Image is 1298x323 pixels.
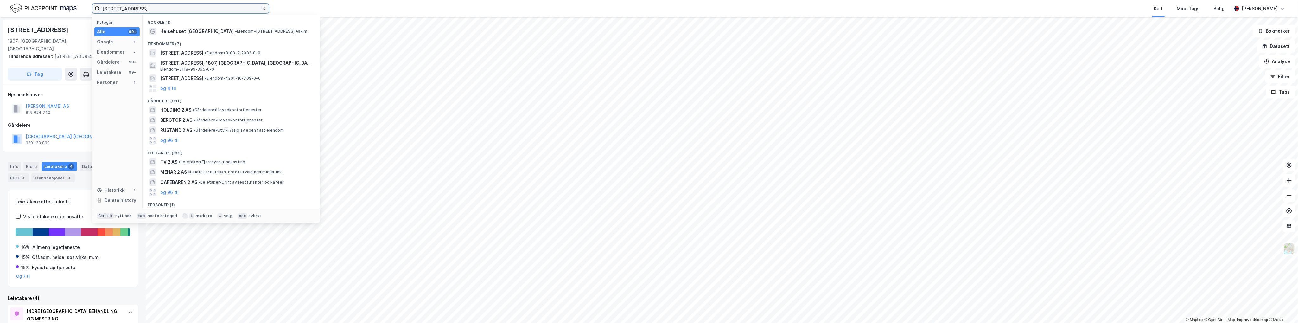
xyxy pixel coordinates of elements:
[160,168,187,176] span: MEHAR 2 AS
[8,91,138,99] div: Hjemmelshaver
[32,254,100,261] div: Off.adm. helse, sos.virks. m.m.
[80,162,111,171] div: Datasett
[128,29,137,34] div: 99+
[16,274,31,279] button: Og 7 til
[160,74,203,82] span: [STREET_ADDRESS]
[128,60,137,65] div: 99+
[97,20,140,25] div: Kategori
[143,15,320,26] div: Google (1)
[224,213,232,218] div: velg
[1186,318,1203,322] a: Mapbox
[132,49,137,55] div: 7
[205,76,207,81] span: •
[205,50,207,55] span: •
[137,213,146,219] div: tab
[97,28,105,36] div: Alle
[10,3,77,14] img: logo.f888ab2527a4732fd821a326f86c7f29.svg
[160,137,179,144] button: og 96 til
[1266,86,1295,98] button: Tags
[32,264,75,271] div: Fysioterapitjeneste
[235,29,307,34] span: Eiendom • [STREET_ADDRESS] Askim
[132,39,137,44] div: 1
[160,28,234,35] span: Helsehuset [GEOGRAPHIC_DATA]
[42,162,77,171] div: Leietakere
[188,170,283,175] span: Leietaker • Butikkh. bredt utvalg nær.midler mv.
[20,175,26,181] div: 3
[97,68,121,76] div: Leietakere
[115,213,132,218] div: nytt søk
[160,189,179,196] button: og 96 til
[160,85,176,92] button: og 4 til
[148,213,177,218] div: neste kategori
[205,76,261,81] span: Eiendom • 4201-16-709-0-0
[160,106,191,114] span: HOLDING 2 AS
[1242,5,1278,12] div: [PERSON_NAME]
[68,163,74,170] div: 4
[194,128,284,133] span: Gårdeiere • Utvikl./salg av egen fast eiendom
[66,175,72,181] div: 3
[1266,293,1298,323] iframe: Chat Widget
[1257,40,1295,53] button: Datasett
[143,145,320,157] div: Leietakere (99+)
[8,162,21,171] div: Info
[1265,70,1295,83] button: Filter
[143,36,320,48] div: Eiendommer (7)
[26,110,50,115] div: 815 624 742
[143,94,320,105] div: Gårdeiere (99+)
[21,264,29,271] div: 15%
[128,70,137,75] div: 99+
[188,170,190,174] span: •
[8,25,70,35] div: [STREET_ADDRESS]
[1177,5,1199,12] div: Mine Tags
[21,254,29,261] div: 15%
[97,58,120,66] div: Gårdeiere
[8,53,133,60] div: [STREET_ADDRESS]
[160,158,177,166] span: TV 2 AS
[21,243,30,251] div: 16%
[1259,55,1295,68] button: Analyse
[132,80,137,85] div: 1
[27,307,121,323] div: INDRE [GEOGRAPHIC_DATA] BEHANDLING OG MESTRING
[160,116,192,124] span: BERGTOR 2 AS
[1213,5,1225,12] div: Bolig
[100,4,261,13] input: Søk på adresse, matrikkel, gårdeiere, leietakere eller personer
[132,188,137,193] div: 1
[194,118,195,122] span: •
[160,178,197,186] span: CAFEBAREN 2 AS
[143,197,320,209] div: Personer (1)
[199,180,200,184] span: •
[199,180,284,185] span: Leietaker • Drift av restauranter og kafeer
[1283,243,1295,255] img: Z
[97,186,124,194] div: Historikk
[160,67,214,72] span: Eiendom • 3118-99-365-0-0
[8,121,138,129] div: Gårdeiere
[32,243,80,251] div: Allmenn legetjeneste
[23,162,39,171] div: Eiere
[1237,318,1268,322] a: Improve this map
[23,213,83,221] div: Vis leietakere uten ansatte
[8,68,62,81] button: Tag
[1205,318,1235,322] a: OpenStreetMap
[31,173,75,182] div: Transaksjoner
[1154,5,1163,12] div: Kart
[26,140,50,145] div: 920 123 899
[97,213,114,219] div: Ctrl + k
[1253,25,1295,37] button: Bokmerker
[16,198,130,205] div: Leietakere etter industri
[179,159,245,165] span: Leietaker • Fjernsynskringkasting
[160,49,203,57] span: [STREET_ADDRESS]
[8,294,138,302] div: Leietakere (4)
[193,107,194,112] span: •
[238,213,247,219] div: esc
[196,213,212,218] div: markere
[105,197,136,204] div: Delete history
[160,126,192,134] span: RUSTAND 2 AS
[194,128,195,132] span: •
[97,79,118,86] div: Personer
[8,173,29,182] div: ESG
[160,59,312,67] span: [STREET_ADDRESS], 1807, [GEOGRAPHIC_DATA], [GEOGRAPHIC_DATA]
[97,38,113,46] div: Google
[179,159,181,164] span: •
[97,48,124,56] div: Eiendommer
[193,107,262,113] span: Gårdeiere • Hovedkontortjenester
